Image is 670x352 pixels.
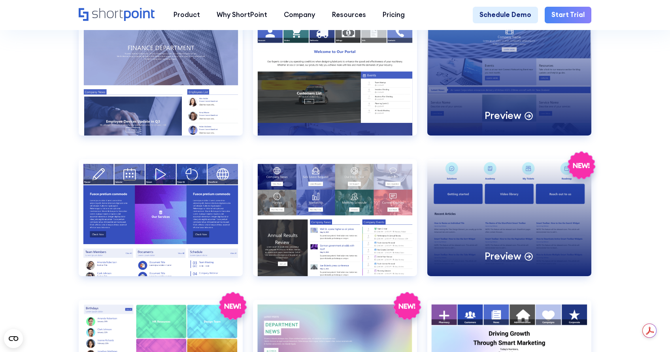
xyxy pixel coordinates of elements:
a: Pricing [374,7,413,23]
div: Pricing [383,10,405,20]
a: Knowledge PortalPreview [427,159,591,290]
div: Why ShortPoint [217,10,267,20]
a: Intranet Layout 5 [253,159,417,290]
a: Home [79,8,157,23]
div: Product [174,10,200,20]
a: Schedule Demo [473,7,538,23]
p: Preview [485,109,521,122]
a: Start Trial [545,7,591,23]
p: Preview [485,250,521,263]
a: Intranet Layout 2 [253,19,417,149]
div: Resources [332,10,366,20]
a: Intranet Layout 3Preview [427,19,591,149]
a: Company [276,7,323,23]
a: Product [165,7,208,23]
iframe: Chat Widget [630,314,670,352]
button: Open CMP widget [4,329,23,348]
a: Resources [324,7,374,23]
a: Intranet Layout [79,19,243,149]
div: Company [284,10,315,20]
a: Intranet Layout 4 [79,159,243,290]
a: Why ShortPoint [208,7,276,23]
